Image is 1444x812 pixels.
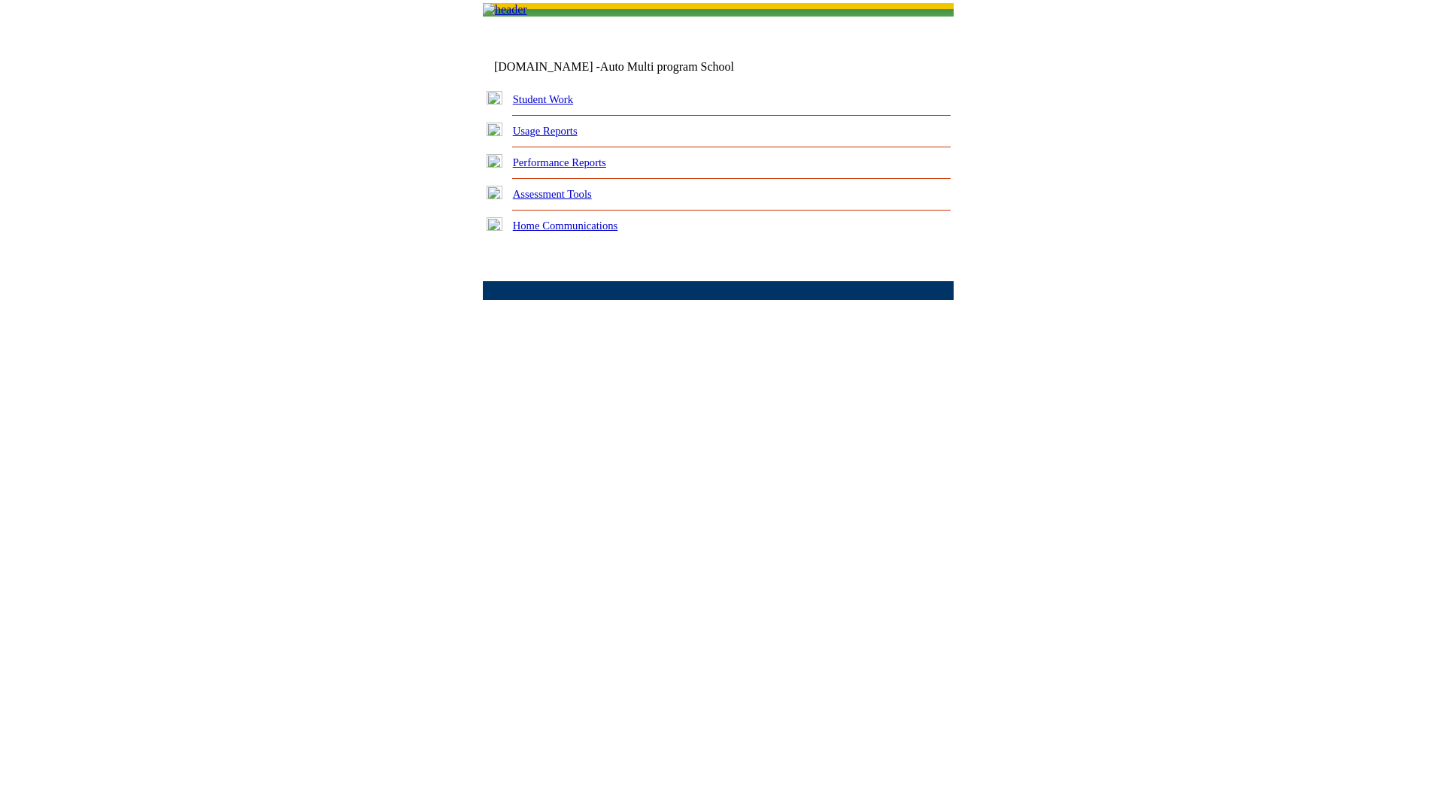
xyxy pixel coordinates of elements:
[600,60,734,73] nobr: Auto Multi program School
[487,91,502,105] img: plus.gif
[487,123,502,136] img: plus.gif
[513,188,592,200] a: Assessment Tools
[487,186,502,199] img: plus.gif
[483,3,527,17] img: header
[513,125,578,137] a: Usage Reports
[513,93,573,105] a: Student Work
[494,60,771,74] td: [DOMAIN_NAME] -
[487,154,502,168] img: plus.gif
[513,220,618,232] a: Home Communications
[487,217,502,231] img: plus.gif
[513,156,606,168] a: Performance Reports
